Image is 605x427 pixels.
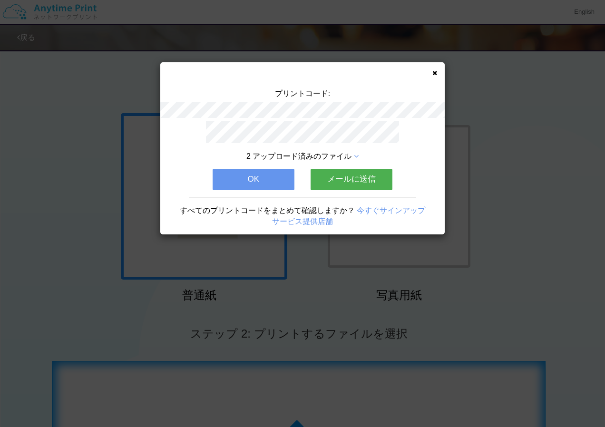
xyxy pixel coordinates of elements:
[311,169,392,190] button: メールに送信
[246,152,351,160] span: 2 アップロード済みのファイル
[357,206,425,214] a: 今すぐサインアップ
[272,217,333,225] a: サービス提供店舗
[275,89,330,97] span: プリントコード:
[213,169,294,190] button: OK
[180,206,355,214] span: すべてのプリントコードをまとめて確認しますか？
